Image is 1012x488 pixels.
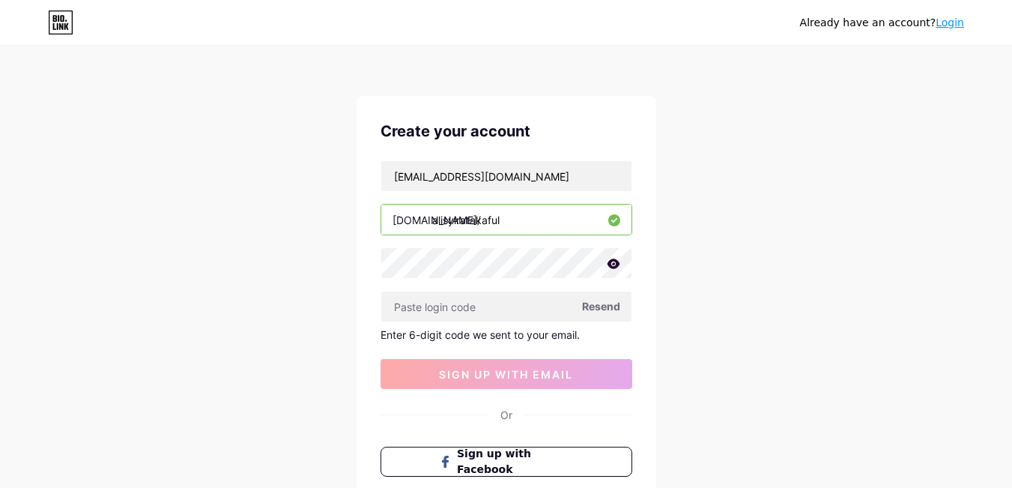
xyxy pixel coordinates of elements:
[936,16,964,28] a: Login
[393,212,481,228] div: [DOMAIN_NAME]/
[381,328,632,341] div: Enter 6-digit code we sent to your email.
[381,161,631,191] input: Email
[500,407,512,423] div: Or
[800,15,964,31] div: Already have an account?
[381,359,632,389] button: sign up with email
[381,292,631,322] input: Paste login code
[582,298,620,314] span: Resend
[381,120,632,142] div: Create your account
[381,205,631,235] input: username
[381,447,632,477] button: Sign up with Facebook
[439,368,573,381] span: sign up with email
[457,446,573,478] span: Sign up with Facebook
